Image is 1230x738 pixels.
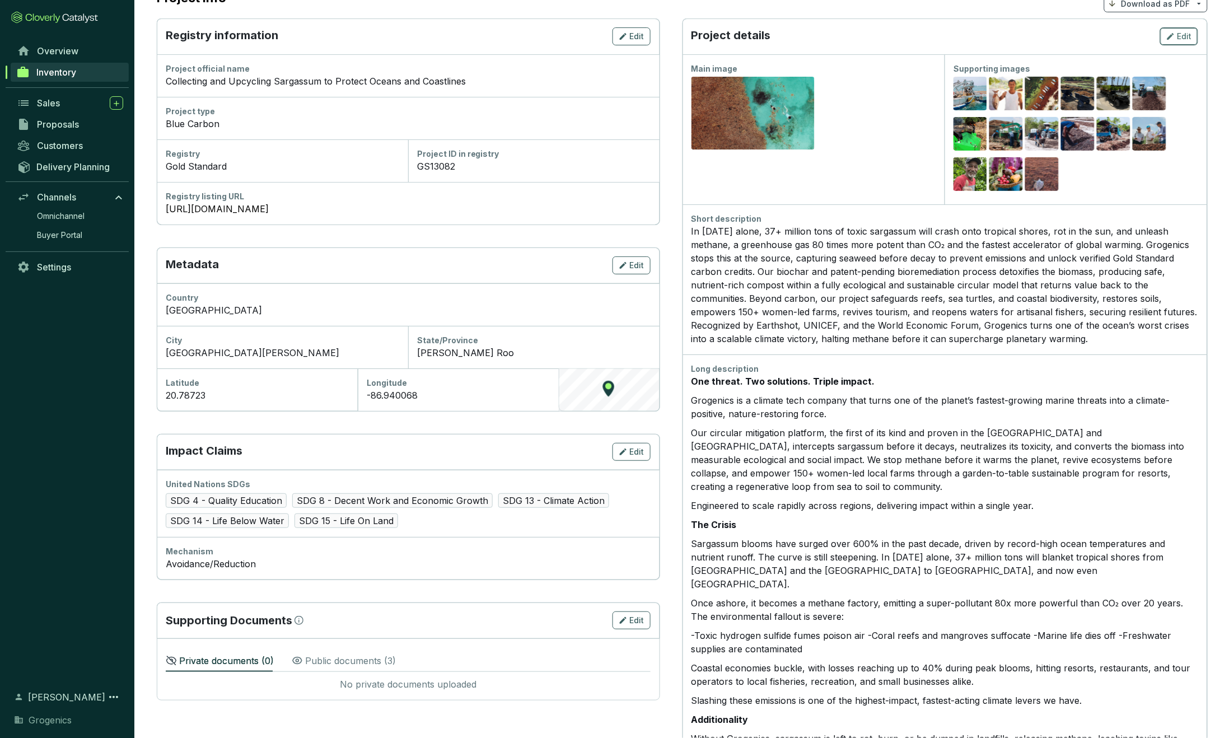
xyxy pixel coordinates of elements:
a: Overview [11,41,129,60]
button: Edit [612,27,651,45]
div: State/Province [417,335,651,346]
span: Buyer Portal [37,230,82,241]
div: Registry [166,148,399,160]
span: Customers [37,140,83,151]
a: Buyer Portal [31,227,129,244]
p: Project details [691,27,771,45]
a: Inventory [11,63,129,82]
p: Supporting Documents [166,613,292,628]
a: Settings [11,258,129,277]
div: Gold Standard [166,160,399,173]
span: Inventory [36,67,76,78]
div: Supporting images [953,63,1198,74]
span: Grogenics [29,713,72,727]
p: Private documents ( 0 ) [179,654,274,667]
a: Channels [11,188,129,207]
div: No private documents uploaded [166,679,651,691]
div: Main image [691,63,936,74]
span: Edit [630,446,644,457]
span: SDG 8 - Decent Work and Economic Growth [292,493,493,508]
div: City [166,335,399,346]
a: Proposals [11,115,129,134]
button: Edit [612,443,651,461]
strong: The Crisis [691,519,737,530]
div: Long description [691,363,1199,375]
div: In [DATE] alone, 37+ million tons of toxic sargassum will crash onto tropical shores, rot in the ... [691,225,1199,345]
div: [GEOGRAPHIC_DATA] [166,303,651,317]
button: Edit [612,611,651,629]
div: Country [166,292,651,303]
span: Omnichannel [37,211,85,222]
div: 20.78723 [166,389,349,402]
a: Customers [11,136,129,155]
span: Channels [37,191,76,203]
span: SDG 14 - Life Below Water [166,513,289,528]
p: Engineered to scale rapidly across regions, delivering impact within a single year. [691,499,1199,512]
a: Sales [11,94,129,113]
p: Slashing these emissions is one of the highest-impact, fastest-acting climate levers we have. [691,694,1199,707]
a: Omnichannel [31,208,129,225]
p: Public documents ( 3 ) [305,654,396,667]
span: Edit [1177,31,1192,42]
strong: Additionality [691,714,749,725]
div: [GEOGRAPHIC_DATA][PERSON_NAME] [166,346,399,359]
div: Project official name [166,63,651,74]
div: GS13082 [417,160,651,173]
span: SDG 15 - Life On Land [294,513,398,528]
button: Edit [1160,27,1198,45]
div: Blue Carbon [166,117,651,130]
span: Edit [630,615,644,626]
span: Delivery Planning [36,161,110,172]
p: Our circular mitigation platform, the first of its kind and proven in the [GEOGRAPHIC_DATA] and [... [691,426,1199,493]
div: Project ID in registry [417,148,651,160]
p: Grogenics is a climate tech company that turns one of the planet’s fastest-growing marine threats... [691,394,1199,421]
span: SDG 4 - Quality Education [166,493,287,508]
div: -86.940068 [367,389,550,402]
div: Latitude [166,377,349,389]
span: [PERSON_NAME] [28,690,105,704]
div: United Nations SDGs [166,479,651,490]
span: Settings [37,261,71,273]
p: Once ashore, it becomes a methane factory, emitting a super-pollutant 80x more powerful than CO₂ ... [691,596,1199,623]
span: Sales [37,97,60,109]
p: Impact Claims [166,443,242,461]
div: Longitude [367,377,550,389]
button: Edit [612,256,651,274]
strong: One threat. Two solutions. Triple impact. [691,376,875,387]
a: [URL][DOMAIN_NAME] [166,202,651,216]
p: Metadata [166,256,219,274]
span: SDG 13 - Climate Action [498,493,609,508]
div: Collecting and Upcycling Sargassum to Protect Oceans and Coastlines [166,74,651,88]
p: Registry information [166,27,278,45]
p: Coastal economies buckle, with losses reaching up to 40% during peak blooms, hitting resorts, res... [691,661,1199,688]
span: Edit [630,31,644,42]
p: Sargassum blooms have surged over 600% in the past decade, driven by record-high ocean temperatur... [691,537,1199,591]
div: Mechanism [166,546,651,557]
span: Proposals [37,119,79,130]
div: Short description [691,213,1199,225]
span: Overview [37,45,78,57]
div: Registry listing URL [166,191,651,202]
p: -Toxic hydrogen sulfide fumes poison air -Coral reefs and mangroves suffocate -Marine life dies o... [691,629,1199,656]
span: Edit [630,260,644,271]
div: [PERSON_NAME] Roo [417,346,651,359]
div: Project type [166,106,651,117]
div: Avoidance/Reduction [166,557,651,571]
a: Delivery Planning [11,157,129,176]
